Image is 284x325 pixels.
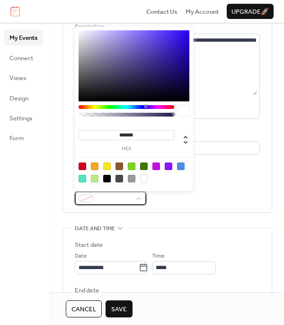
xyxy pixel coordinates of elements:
div: #BD10E0 [152,162,160,170]
span: Upgrade 🚀 [231,7,269,17]
span: Cancel [71,305,96,314]
div: #D0021B [79,162,86,170]
span: Contact Us [146,7,177,17]
a: Form [4,130,43,145]
a: My Account [186,7,219,16]
span: My Account [186,7,219,17]
span: Connect [9,54,33,63]
span: Views [9,73,26,83]
div: #8B572A [115,162,123,170]
label: hex [79,146,174,152]
span: Date [75,252,87,261]
button: Save [106,300,133,317]
div: #7ED321 [128,162,135,170]
span: Save [111,305,127,314]
div: #4A4A4A [115,175,123,182]
div: #FFFFFF [140,175,148,182]
div: #B8E986 [91,175,98,182]
div: Start date [75,240,103,250]
span: Time [152,252,164,261]
a: Views [4,70,43,85]
span: Settings [9,114,32,123]
div: End date [75,286,99,295]
div: #000000 [103,175,111,182]
button: Cancel [66,300,102,317]
div: #9013FE [165,162,172,170]
span: Design [9,94,28,103]
div: #F8E71C [103,162,111,170]
span: Form [9,134,24,143]
span: Date and time [75,224,115,234]
button: Upgrade🚀 [227,4,274,19]
div: #417505 [140,162,148,170]
div: #50E3C2 [79,175,86,182]
a: My Events [4,30,43,45]
a: Contact Us [146,7,177,16]
div: #F5A623 [91,162,98,170]
a: Connect [4,50,43,65]
div: #9B9B9B [128,175,135,182]
a: Settings [4,110,43,126]
span: My Events [9,33,37,43]
img: logo [10,6,20,17]
a: Design [4,90,43,106]
div: #4A90E2 [177,162,185,170]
